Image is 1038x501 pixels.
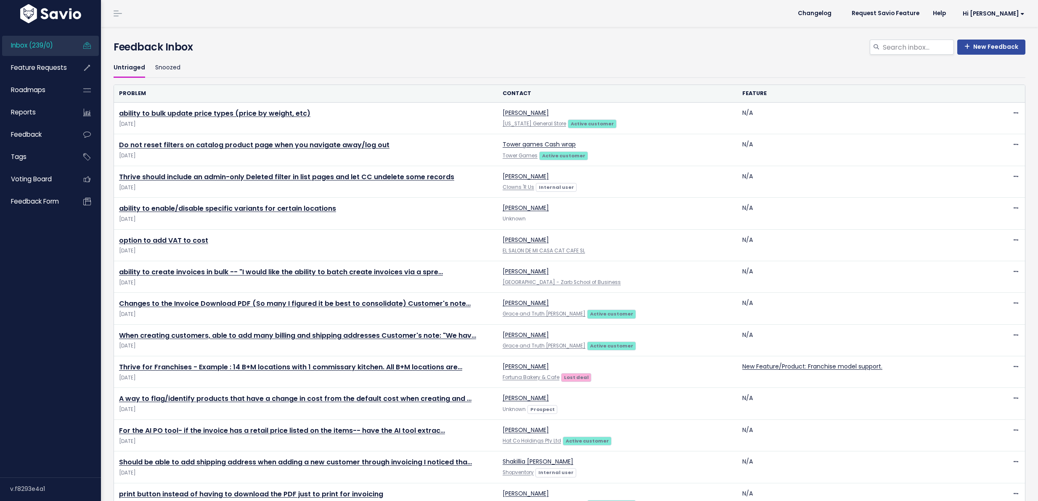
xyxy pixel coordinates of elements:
a: option to add VAT to cost [119,236,208,245]
input: Search inbox... [882,40,954,55]
div: v.f8293e4a1 [10,478,101,500]
a: Feedback form [2,192,70,211]
a: Thrive should include an admin-only Deleted filter in list pages and let CC undelete some records [119,172,454,182]
a: Roadmaps [2,80,70,100]
a: Internal user [536,183,577,191]
span: Hi [PERSON_NAME] [963,11,1025,17]
a: Snoozed [155,58,180,78]
span: [DATE] [119,342,493,350]
span: [DATE] [119,310,493,319]
a: [PERSON_NAME] [503,362,549,371]
span: [DATE] [119,215,493,224]
a: [PERSON_NAME] [503,331,549,339]
th: Feature [737,85,977,102]
a: New Feature/Product: Franchise model support. [742,362,882,371]
a: ability to create invoices in bulk -- "I would like the ability to batch create invoices via a spre… [119,267,443,277]
a: Internal user [535,468,576,476]
span: [DATE] [119,437,493,446]
strong: Active customer [571,120,614,127]
a: Should be able to add shipping address when adding a new customer through invoicing I noticed tha… [119,457,472,467]
td: N/A [737,293,977,324]
img: logo-white.9d6f32f41409.svg [18,4,83,23]
a: For the AI PO tool- if the invoice has a retail price listed on the items-- have the AI tool extrac… [119,426,445,435]
a: New Feedback [957,40,1025,55]
a: Grace and Truth [PERSON_NAME] [503,342,585,349]
a: When creating customers, able to add many billing and shipping addresses Customer's note: "We hav… [119,331,476,340]
strong: Active customer [542,152,585,159]
span: [DATE] [119,374,493,382]
a: EL SALON DE MI CASA CAT CAFE SL [503,247,585,254]
a: Help [926,7,953,20]
a: Do not reset filters on catalog product page when you navigate away/log out [119,140,389,150]
td: N/A [737,451,977,483]
span: Reports [11,108,36,117]
strong: Internal user [539,184,574,191]
a: [PERSON_NAME] [503,489,549,498]
a: Grace and Truth [PERSON_NAME] [503,310,585,317]
span: [DATE] [119,405,493,414]
a: ability to enable/disable specific variants for certain locations [119,204,336,213]
a: Lost deal [561,373,591,381]
th: Problem [114,85,498,102]
a: Inbox (239/0) [2,36,70,55]
span: Inbox (239/0) [11,41,53,50]
td: N/A [737,388,977,419]
a: Feedback [2,125,70,144]
strong: Active customer [590,310,633,317]
a: [PERSON_NAME] [503,267,549,276]
span: Changelog [798,11,831,16]
a: Clowns 'R Us [503,184,534,191]
a: print button instead of having to download the PDF just to print for invoicing [119,489,383,499]
a: Active customer [539,151,588,159]
td: N/A [737,261,977,292]
a: [PERSON_NAME] [503,426,549,434]
a: Changes to the Invoice Download PDF (So many I figured it be best to consolidate) Customer's note… [119,299,471,308]
span: Feedback [11,130,42,139]
a: Active customer [587,309,636,318]
a: [PERSON_NAME] [503,172,549,180]
a: [US_STATE] General Store [503,120,566,127]
span: [DATE] [119,469,493,477]
h4: Feedback Inbox [114,40,1025,55]
span: Feature Requests [11,63,67,72]
a: [PERSON_NAME] [503,394,549,402]
a: Untriaged [114,58,145,78]
td: N/A [737,103,977,134]
td: N/A [737,419,977,451]
td: N/A [737,229,977,261]
span: Feedback form [11,197,59,206]
strong: Internal user [538,469,574,476]
a: Active customer [563,436,612,445]
a: Hi [PERSON_NAME] [953,7,1031,20]
a: [PERSON_NAME] [503,299,549,307]
a: Tower games Cash wrap [503,140,576,148]
a: [PERSON_NAME] [503,109,549,117]
span: [DATE] [119,151,493,160]
strong: Active customer [566,437,609,444]
a: Shopventory [503,469,534,476]
span: [DATE] [119,278,493,287]
a: Hat Co Holdings Pty Ltd [503,437,561,444]
strong: Prospect [530,406,555,413]
strong: Active customer [590,342,633,349]
a: Tags [2,147,70,167]
span: Unknown [503,215,526,222]
a: Active customer [568,119,617,127]
strong: Lost deal [564,374,589,381]
a: Fortuna Bakery & Cafe [503,374,559,381]
a: A way to flag/identify products that have a change in cost from the default cost when creating and … [119,394,471,403]
td: N/A [737,166,977,197]
td: N/A [737,324,977,356]
a: Voting Board [2,170,70,189]
a: Active customer [587,341,636,350]
a: ability to bulk update price types (price by weight, etc) [119,109,310,118]
a: Prospect [527,405,557,413]
span: Unknown [503,406,526,413]
span: [DATE] [119,183,493,192]
a: [PERSON_NAME] [503,204,549,212]
span: Roadmaps [11,85,45,94]
span: Tags [11,152,26,161]
td: N/A [737,134,977,166]
span: [DATE] [119,247,493,255]
a: Feature Requests [2,58,70,77]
